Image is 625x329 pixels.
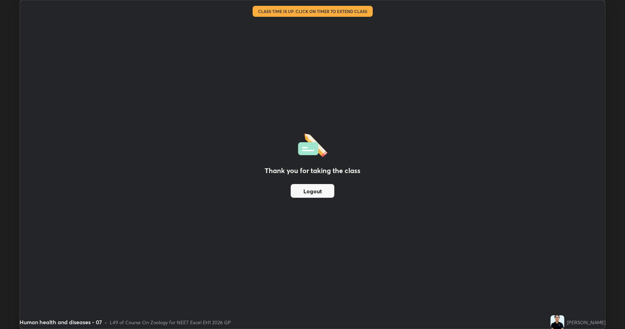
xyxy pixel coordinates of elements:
[110,319,231,326] div: L49 of Course On Zoology for NEET Excel EH1 2026 GP
[298,131,327,157] img: offlineFeedback.1438e8b3.svg
[551,315,564,329] img: 44dbf02e4033470aa5e07132136bfb12.jpg
[105,319,107,326] div: •
[567,319,605,326] div: [PERSON_NAME]
[291,184,334,198] button: Logout
[20,318,102,326] div: Human health and diseases - 07
[265,166,360,176] h2: Thank you for taking the class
